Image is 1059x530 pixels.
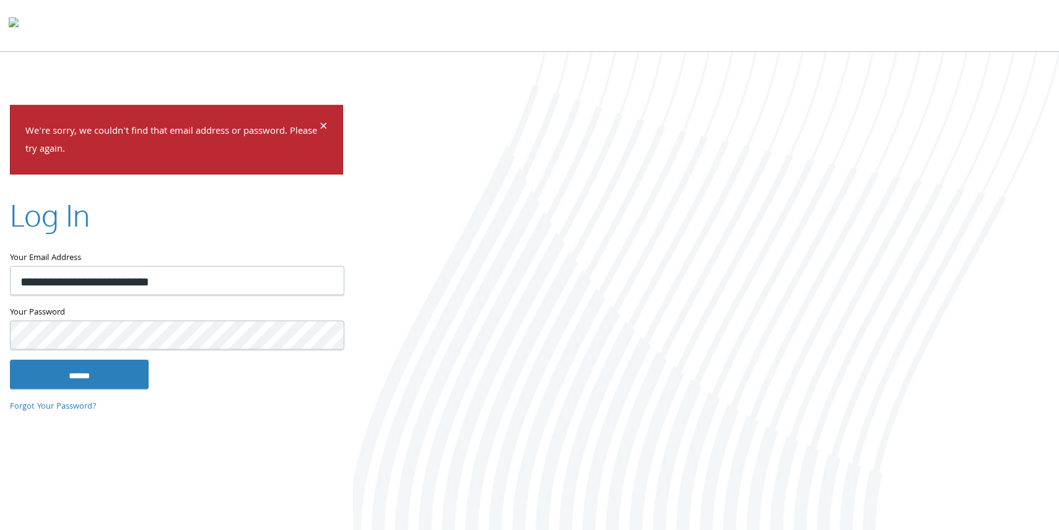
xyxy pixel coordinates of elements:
label: Your Password [10,305,343,320]
h2: Log In [10,194,90,235]
p: We're sorry, we couldn't find that email address or password. Please try again. [25,123,318,159]
img: todyl-logo-dark.svg [9,13,19,38]
span: × [320,116,328,140]
button: Dismiss alert [320,121,328,136]
a: Forgot Your Password? [10,400,97,414]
